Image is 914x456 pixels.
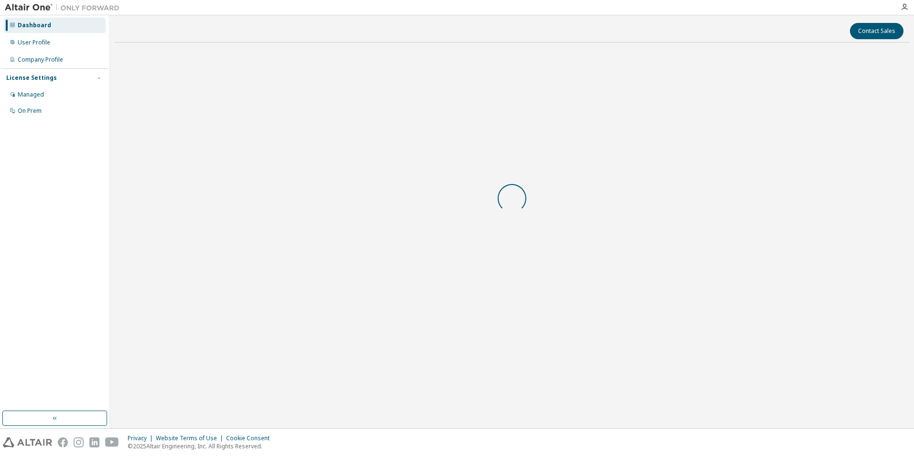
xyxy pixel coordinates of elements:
img: youtube.svg [105,437,119,447]
div: Website Terms of Use [156,434,226,442]
img: altair_logo.svg [3,437,52,447]
button: Contact Sales [850,23,903,39]
div: Company Profile [18,56,63,64]
div: On Prem [18,107,42,115]
img: linkedin.svg [89,437,99,447]
div: Managed [18,91,44,98]
img: Altair One [5,3,124,12]
img: instagram.svg [74,437,84,447]
img: facebook.svg [58,437,68,447]
div: License Settings [6,74,57,82]
div: Cookie Consent [226,434,275,442]
div: Privacy [128,434,156,442]
p: © 2025 Altair Engineering, Inc. All Rights Reserved. [128,442,275,450]
div: User Profile [18,39,50,46]
div: Dashboard [18,22,51,29]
